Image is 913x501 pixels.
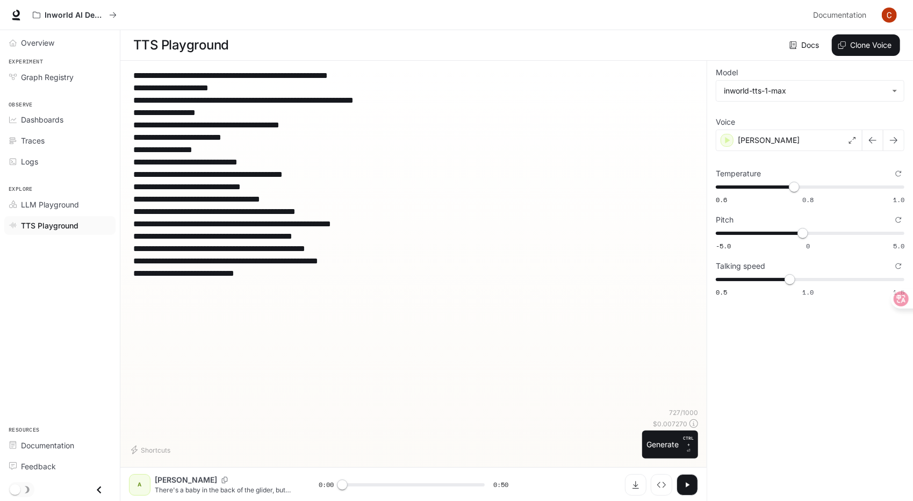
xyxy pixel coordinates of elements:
[45,11,105,20] p: Inworld AI Demos
[893,241,904,251] span: 5.0
[10,483,20,495] span: Dark mode toggle
[716,118,735,126] p: Voice
[21,156,38,167] span: Logs
[493,479,508,490] span: 0:50
[625,474,646,496] button: Download audio
[716,262,765,270] p: Talking speed
[21,114,63,125] span: Dashboards
[832,34,900,56] button: Clone Voice
[716,69,738,76] p: Model
[28,4,121,26] button: All workspaces
[806,241,810,251] span: 0
[133,34,229,56] h1: TTS Playground
[4,436,116,455] a: Documentation
[155,475,217,485] p: [PERSON_NAME]
[129,441,175,459] button: Shortcuts
[738,135,800,146] p: [PERSON_NAME]
[4,68,116,87] a: Graph Registry
[21,71,74,83] span: Graph Registry
[716,216,734,224] p: Pitch
[4,152,116,171] a: Logs
[21,135,45,146] span: Traces
[642,431,698,459] button: GenerateCTRL +⏎
[4,131,116,150] a: Traces
[4,457,116,476] a: Feedback
[813,9,866,22] span: Documentation
[893,168,904,180] button: Reset to default
[893,260,904,272] button: Reset to default
[4,195,116,214] a: LLM Playground
[21,220,78,231] span: TTS Playground
[21,440,74,451] span: Documentation
[21,199,79,210] span: LLM Playground
[319,479,334,490] span: 0:00
[155,485,293,495] p: There's a baby in the back of the glider, but it's not mine. She looks like my baby. But my baby ...
[893,288,904,297] span: 1.5
[716,288,727,297] span: 0.5
[651,474,672,496] button: Inspect
[893,214,904,226] button: Reset to default
[716,241,731,251] span: -5.0
[683,435,694,454] p: ⏎
[21,37,54,48] span: Overview
[879,4,900,26] button: User avatar
[724,85,887,96] div: inworld-tts-1-max
[87,479,111,501] button: Close drawer
[4,110,116,129] a: Dashboards
[893,195,904,204] span: 1.0
[802,195,814,204] span: 0.8
[669,408,698,417] p: 727 / 1000
[802,288,814,297] span: 1.0
[21,461,56,472] span: Feedback
[787,34,823,56] a: Docs
[131,476,148,493] div: A
[716,195,727,204] span: 0.6
[683,435,694,448] p: CTRL +
[716,170,761,177] p: Temperature
[716,81,904,101] div: inworld-tts-1-max
[217,477,232,483] button: Copy Voice ID
[4,33,116,52] a: Overview
[809,4,874,26] a: Documentation
[653,419,687,428] p: $ 0.007270
[882,8,897,23] img: User avatar
[4,216,116,235] a: TTS Playground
